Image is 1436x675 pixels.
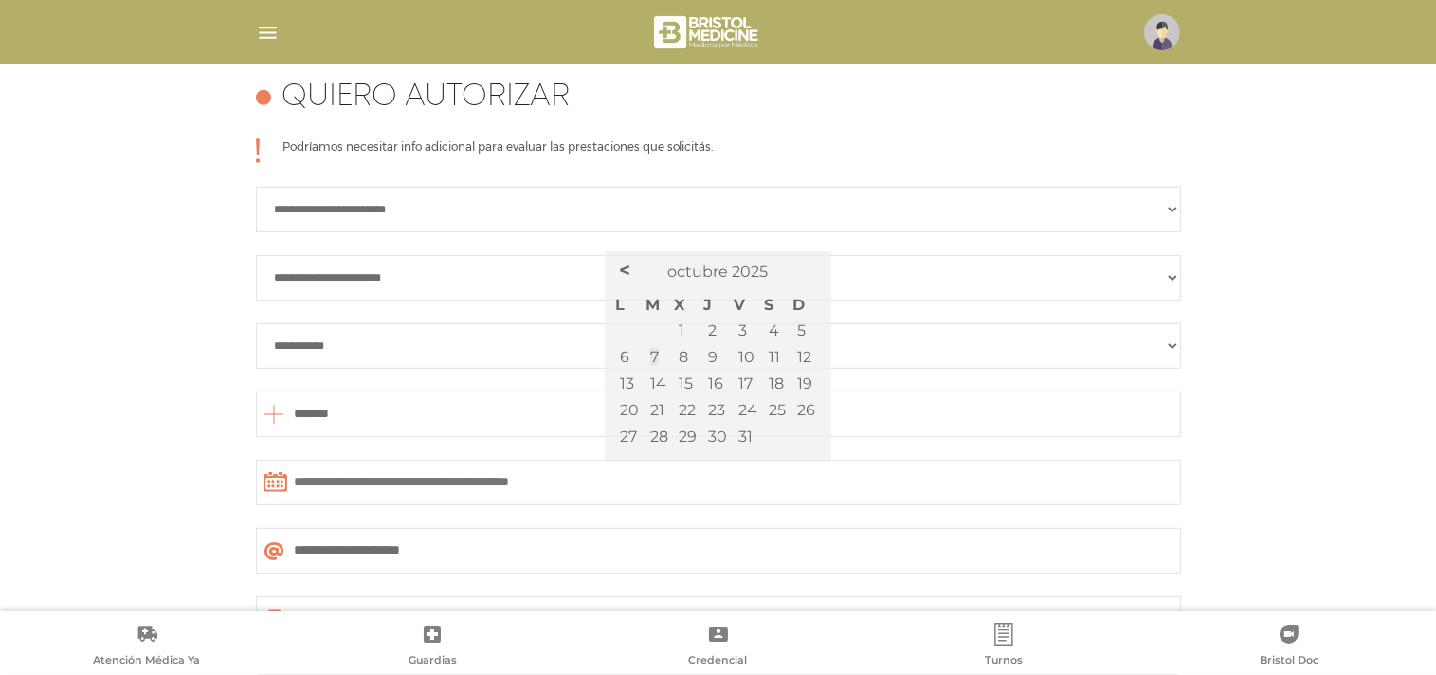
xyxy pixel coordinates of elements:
[770,401,787,419] span: 25
[4,623,289,671] a: Atención Médica Ya
[680,321,685,339] a: 1
[709,321,718,339] a: 2
[256,21,280,45] img: Cober_menu-lines-white.svg
[289,623,574,671] a: Guardias
[651,9,764,55] img: bristol-medicine-blanco.png
[1147,623,1432,671] a: Bristol Doc
[709,374,724,392] span: 16
[667,263,728,281] span: octubre
[709,348,718,366] span: 9
[770,348,781,366] span: 11
[689,653,748,670] span: Credencial
[619,259,630,282] span: <
[409,653,457,670] span: Guardias
[770,321,780,339] a: 4
[739,428,754,446] span: 31
[93,653,200,670] span: Atención Médica Ya
[650,374,666,392] span: 14
[732,263,768,281] span: 2025
[709,428,728,446] span: 30
[575,623,861,671] a: Credencial
[985,653,1023,670] span: Turnos
[739,374,754,392] span: 17
[739,348,755,366] span: 10
[793,296,806,314] span: domingo
[650,428,668,446] span: 28
[650,348,659,366] a: 7
[615,296,625,314] span: lunes
[650,401,664,419] span: 21
[680,374,694,392] span: 15
[709,401,726,419] span: 23
[798,401,816,419] span: 26
[645,296,660,314] span: martes
[735,296,746,314] span: viernes
[680,401,697,419] span: 22
[704,296,713,314] span: jueves
[282,80,571,116] h4: Quiero autorizar
[798,321,807,339] a: 5
[765,296,774,314] span: sábado
[1144,14,1180,50] img: profile-placeholder.svg
[770,374,785,392] span: 18
[798,348,812,366] span: 12
[680,348,689,366] span: 8
[861,623,1146,671] a: Turnos
[620,374,634,392] span: 13
[620,428,637,446] span: 27
[798,374,813,392] span: 19
[620,348,629,366] a: 6
[739,401,758,419] span: 24
[1260,653,1318,670] span: Bristol Doc
[620,401,639,419] span: 20
[680,428,698,446] span: 29
[675,296,685,314] span: miércoles
[282,138,714,163] p: Podríamos necesitar info adicional para evaluar las prestaciones que solicitás.
[614,256,635,284] a: <
[739,321,748,339] a: 3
